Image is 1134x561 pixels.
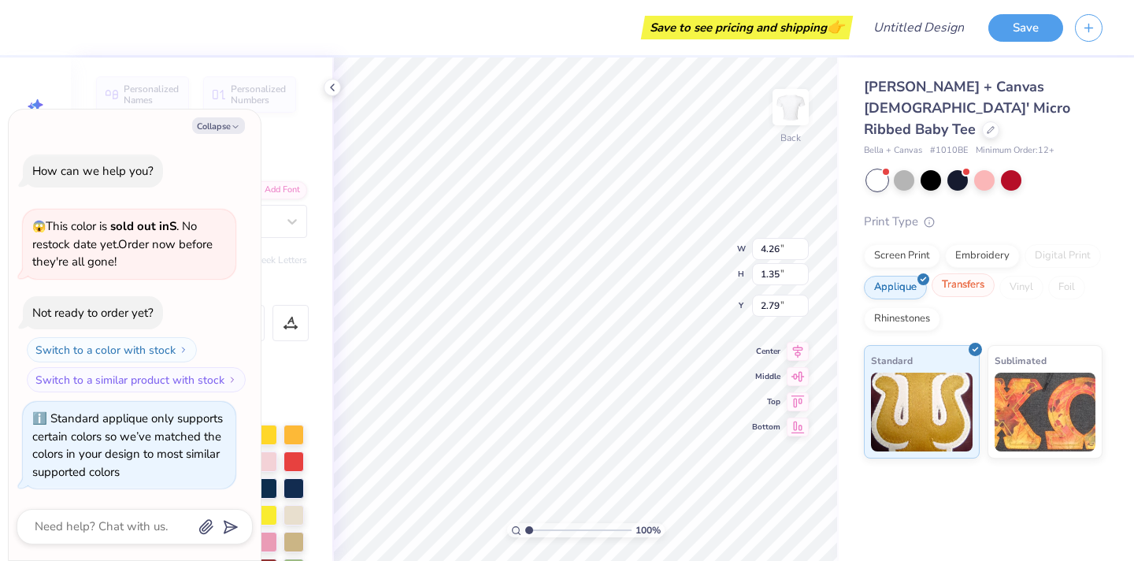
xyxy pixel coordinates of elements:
[775,91,806,123] img: Back
[930,144,968,158] span: # 1010BE
[231,84,287,106] span: Personalized Numbers
[861,12,976,43] input: Untitled Design
[864,307,940,331] div: Rhinestones
[864,144,922,158] span: Bella + Canvas
[32,411,223,480] div: Standard applique only supports certain colors so we’ve matched the colors in your design to most...
[110,218,176,234] strong: sold out in S
[32,219,46,234] span: 😱
[1048,276,1085,299] div: Foil
[995,352,1047,369] span: Sublimated
[228,375,237,385] img: Switch to a similar product with stock
[32,163,154,179] div: How can we help you?
[32,305,154,321] div: Not ready to order yet?
[645,16,849,39] div: Save to see pricing and shipping
[871,373,973,451] img: Standard
[636,523,661,537] span: 100 %
[976,144,1054,158] span: Minimum Order: 12 +
[827,17,844,36] span: 👉
[752,422,780,433] span: Bottom
[864,77,1070,139] span: [PERSON_NAME] + Canvas [DEMOGRAPHIC_DATA]' Micro Ribbed Baby Tee
[179,345,188,355] img: Switch to a color with stock
[780,131,801,145] div: Back
[27,367,246,392] button: Switch to a similar product with stock
[27,337,197,362] button: Switch to a color with stock
[752,371,780,382] span: Middle
[124,84,180,106] span: Personalized Names
[999,276,1043,299] div: Vinyl
[752,396,780,407] span: Top
[32,218,213,269] span: This color is . No restock date yet. Order now before they're all gone!
[245,181,307,199] div: Add Font
[864,276,927,299] div: Applique
[1025,244,1101,268] div: Digital Print
[192,117,245,134] button: Collapse
[945,244,1020,268] div: Embroidery
[871,352,913,369] span: Standard
[864,213,1102,231] div: Print Type
[752,346,780,357] span: Center
[864,244,940,268] div: Screen Print
[995,373,1096,451] img: Sublimated
[988,14,1063,42] button: Save
[932,273,995,297] div: Transfers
